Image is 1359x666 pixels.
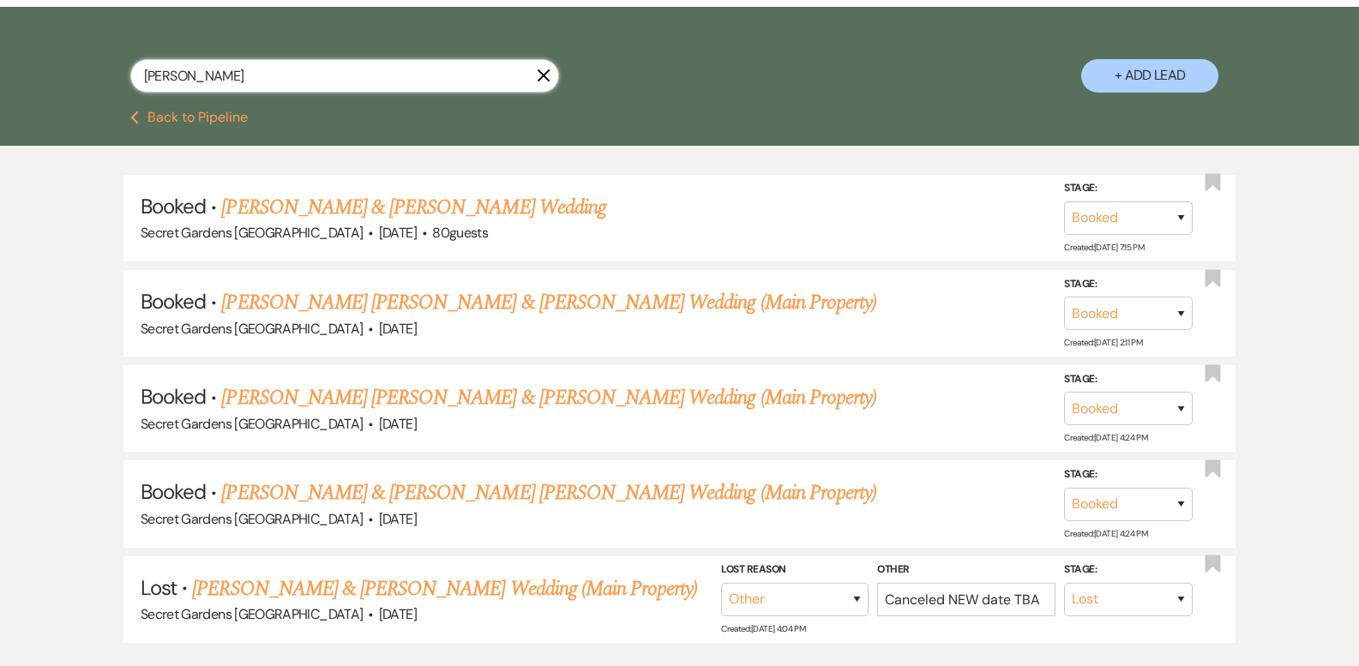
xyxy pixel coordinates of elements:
[141,415,364,433] span: Secret Gardens [GEOGRAPHIC_DATA]
[1064,432,1147,443] span: Created: [DATE] 4:24 PM
[1064,561,1193,579] label: Stage:
[141,320,364,338] span: Secret Gardens [GEOGRAPHIC_DATA]
[721,623,805,634] span: Created: [DATE] 4:04 PM
[130,59,559,93] input: Search by name, event date, email address or phone number
[1064,370,1193,389] label: Stage:
[221,287,876,318] a: [PERSON_NAME] [PERSON_NAME] & [PERSON_NAME] Wedding (Main Property)
[721,561,869,579] label: Lost Reason
[1081,59,1218,93] button: + Add Lead
[379,224,417,242] span: [DATE]
[1064,242,1144,253] span: Created: [DATE] 7:15 PM
[141,510,364,528] span: Secret Gardens [GEOGRAPHIC_DATA]
[1064,179,1193,198] label: Stage:
[877,561,1055,579] label: Other
[192,573,697,604] a: [PERSON_NAME] & [PERSON_NAME] Wedding (Main Property)
[141,478,206,505] span: Booked
[379,605,417,623] span: [DATE]
[379,415,417,433] span: [DATE]
[379,510,417,528] span: [DATE]
[1064,465,1193,484] label: Stage:
[130,111,248,124] button: Back to Pipeline
[141,574,177,601] span: Lost
[141,605,364,623] span: Secret Gardens [GEOGRAPHIC_DATA]
[432,224,488,242] span: 80 guests
[221,192,605,223] a: [PERSON_NAME] & [PERSON_NAME] Wedding
[141,383,206,410] span: Booked
[1064,274,1193,293] label: Stage:
[221,382,876,413] a: [PERSON_NAME] [PERSON_NAME] & [PERSON_NAME] Wedding (Main Property)
[221,477,876,508] a: [PERSON_NAME] & [PERSON_NAME] [PERSON_NAME] Wedding (Main Property)
[1064,527,1147,538] span: Created: [DATE] 4:24 PM
[141,224,364,242] span: Secret Gardens [GEOGRAPHIC_DATA]
[1064,337,1142,348] span: Created: [DATE] 2:11 PM
[379,320,417,338] span: [DATE]
[141,193,206,219] span: Booked
[141,288,206,315] span: Booked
